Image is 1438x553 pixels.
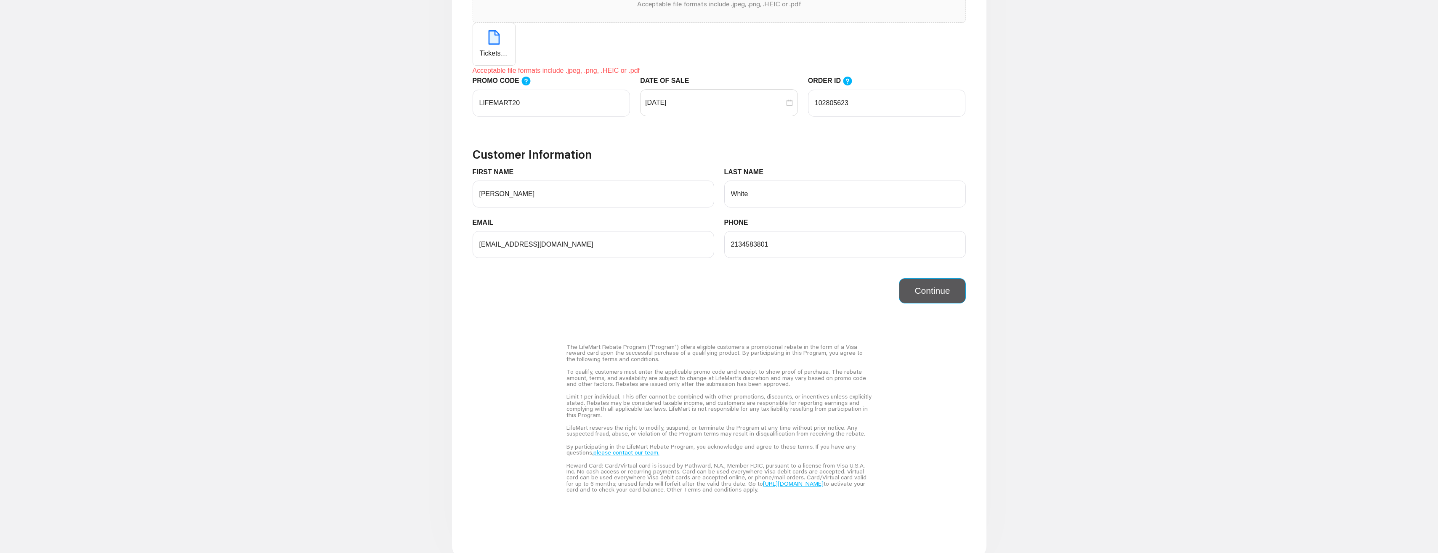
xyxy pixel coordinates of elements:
[473,76,539,86] label: PROMO CODE
[473,66,966,76] div: Acceptable file formats include .jpeg, .png, .HEIC or .pdf
[640,76,695,86] label: DATE OF SALE
[566,421,872,440] div: LifeMart reserves the right to modify, suspend, or terminate the Program at any time without prio...
[808,76,861,86] label: ORDER ID
[473,147,966,162] h3: Customer Information
[473,231,714,258] input: EMAIL
[899,278,965,303] button: Continue
[473,167,520,177] label: FIRST NAME
[566,365,872,390] div: To qualify, customers must enter the applicable promo code and receipt to show proof of purchase....
[724,181,966,207] input: LAST NAME
[566,440,872,459] div: By participating in the LifeMart Rebate Program, you acknowledge and agree to these terms. If you...
[645,98,784,108] input: DATE OF SALE
[763,480,824,487] a: [URL][DOMAIN_NAME]
[593,449,659,456] a: please contact our team.
[566,459,872,496] div: Reward Card: Card/Virtual card is issued by Pathward, N.A., Member FDIC, pursuant to a license fr...
[473,181,714,207] input: FIRST NAME
[724,218,755,228] label: PHONE
[566,390,872,421] div: Limit 1 per individual. This offer cannot be combined with other promotions, discounts, or incent...
[473,218,500,228] label: EMAIL
[566,340,872,365] div: The LifeMart Rebate Program ("Program") offers eligible customers a promotional rebate in the for...
[724,231,966,258] input: PHONE
[724,167,770,177] label: LAST NAME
